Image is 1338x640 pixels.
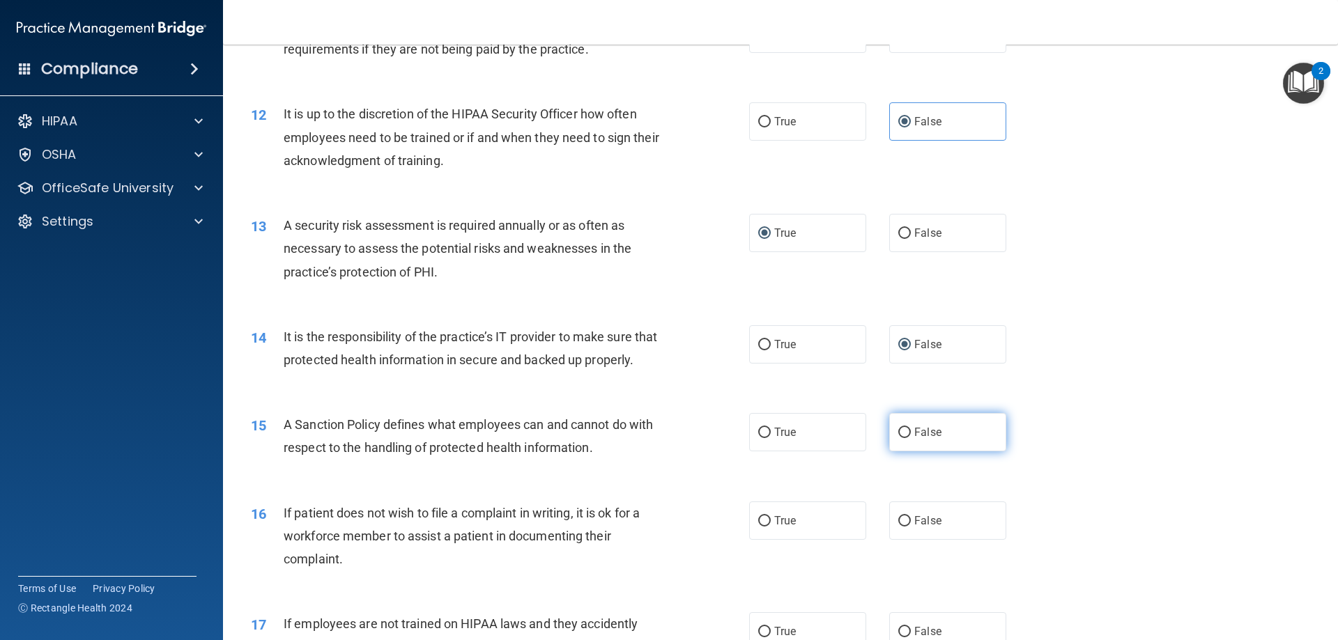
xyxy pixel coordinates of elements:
[284,506,640,566] span: If patient does not wish to file a complaint in writing, it is ok for a workforce member to assis...
[251,506,266,522] span: 16
[774,625,796,638] span: True
[17,113,203,130] a: HIPAA
[914,426,941,439] span: False
[898,340,911,350] input: False
[42,180,174,196] p: OfficeSafe University
[17,15,206,42] img: PMB logo
[758,117,771,127] input: True
[898,627,911,637] input: False
[251,329,266,346] span: 14
[914,338,941,351] span: False
[251,107,266,123] span: 12
[914,226,941,240] span: False
[1268,544,1321,597] iframe: Drift Widget Chat Controller
[251,417,266,434] span: 15
[18,601,132,615] span: Ⓒ Rectangle Health 2024
[774,338,796,351] span: True
[42,213,93,230] p: Settings
[774,226,796,240] span: True
[17,180,203,196] a: OfficeSafe University
[898,117,911,127] input: False
[914,514,941,527] span: False
[898,228,911,239] input: False
[251,616,266,633] span: 17
[284,107,659,167] span: It is up to the discretion of the HIPAA Security Officer how often employees need to be trained o...
[18,582,76,595] a: Terms of Use
[1318,71,1323,89] div: 2
[758,340,771,350] input: True
[758,428,771,438] input: True
[758,228,771,239] input: True
[898,428,911,438] input: False
[758,627,771,637] input: True
[284,329,657,367] span: It is the responsibility of the practice’s IT provider to make sure that protected health informa...
[284,417,653,455] span: A Sanction Policy defines what employees can and cannot do with respect to the handling of protec...
[251,218,266,235] span: 13
[898,516,911,526] input: False
[914,625,941,638] span: False
[93,582,155,595] a: Privacy Policy
[17,213,203,230] a: Settings
[17,146,203,163] a: OSHA
[774,115,796,128] span: True
[758,516,771,526] input: True
[1283,63,1324,104] button: Open Resource Center, 2 new notifications
[284,218,631,279] span: A security risk assessment is required annually or as often as necessary to assess the potential ...
[914,115,941,128] span: False
[774,514,796,527] span: True
[42,146,77,163] p: OSHA
[42,113,77,130] p: HIPAA
[41,59,138,79] h4: Compliance
[774,426,796,439] span: True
